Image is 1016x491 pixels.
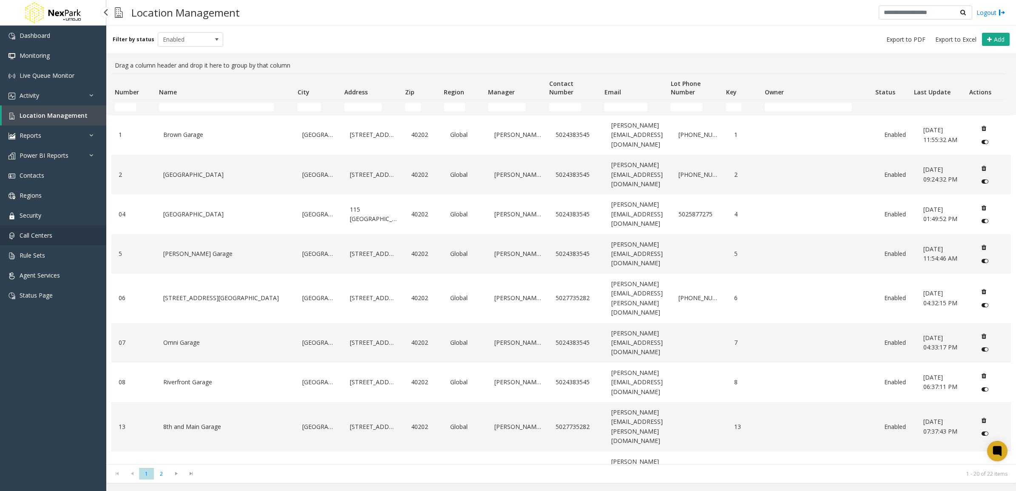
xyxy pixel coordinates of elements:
[116,128,151,142] a: 1
[732,375,761,389] a: 8
[20,31,50,40] span: Dashboard
[882,336,911,349] a: Enabled
[159,88,177,96] span: Name
[185,470,197,477] span: Go to the last page
[161,291,290,305] a: [STREET_ADDRESS][GEOGRAPHIC_DATA]
[882,168,911,182] a: Enabled
[106,74,1016,464] div: Data table
[553,336,599,349] a: 5024383545
[977,254,993,267] button: Disable
[20,151,68,159] span: Power BI Reports
[409,375,438,389] a: 40202
[921,123,967,147] a: [DATE] 11:55:32 AM
[732,128,761,142] a: 1
[492,420,543,434] a: [PERSON_NAME]
[9,73,15,79] img: 'icon'
[882,420,911,434] a: Enabled
[344,103,382,111] input: Address Filter
[20,171,44,179] span: Contacts
[348,336,399,349] a: [STREET_ADDRESS]
[20,131,41,139] span: Reports
[300,247,337,261] a: [GEOGRAPHIC_DATA]
[670,103,703,111] input: Lot Phone Number Filter
[726,88,737,96] span: Key
[886,35,925,44] span: Export to PDF
[609,238,666,270] a: [PERSON_NAME][EMAIL_ADDRESS][DOMAIN_NAME]
[488,88,515,96] span: Manager
[9,213,15,219] img: 'icon'
[409,128,438,142] a: 40202
[872,99,911,115] td: Status Filter
[115,88,139,96] span: Number
[409,291,438,305] a: 40202
[169,468,184,480] span: Go to the next page
[348,375,399,389] a: [STREET_ADDRESS]
[492,291,543,305] a: [PERSON_NAME]
[20,91,39,99] span: Activity
[344,88,368,96] span: Address
[116,375,151,389] a: 08
[609,366,666,399] a: [PERSON_NAME][EMAIL_ADDRESS][DOMAIN_NAME]
[161,336,290,349] a: Omni Garage
[882,247,911,261] a: Enabled
[116,247,151,261] a: 5
[761,99,872,115] td: Owner Filter
[440,99,485,115] td: Region Filter
[609,119,666,151] a: [PERSON_NAME][EMAIL_ADDRESS][DOMAIN_NAME]
[732,207,761,221] a: 4
[409,420,438,434] a: 40202
[732,336,761,349] a: 7
[604,103,647,111] input: Email Filter
[609,326,666,359] a: [PERSON_NAME][EMAIL_ADDRESS][DOMAIN_NAME]
[921,287,967,310] a: [DATE] 04:32:15 PM
[932,34,980,45] button: Export to Excel
[883,34,929,45] button: Export to PDF
[553,291,599,305] a: 5027735282
[923,289,957,307] span: [DATE] 04:32:15 PM
[882,291,911,305] a: Enabled
[492,168,543,182] a: [PERSON_NAME]
[300,168,337,182] a: [GEOGRAPHIC_DATA]
[409,336,438,349] a: 40202
[298,88,309,96] span: City
[609,198,666,230] a: [PERSON_NAME][EMAIL_ADDRESS][DOMAIN_NAME]
[9,272,15,279] img: 'icon'
[156,99,294,115] td: Name Filter
[300,207,337,221] a: [GEOGRAPHIC_DATA]
[914,88,951,96] span: Last Update
[722,99,761,115] td: Key Filter
[923,126,957,143] span: [DATE] 11:55:32 AM
[409,207,438,221] a: 40202
[872,74,911,99] th: Status
[977,201,990,215] button: Delete
[9,292,15,299] img: 'icon'
[923,165,957,183] span: [DATE] 09:24:32 PM
[170,470,182,477] span: Go to the next page
[977,343,993,356] button: Disable
[676,207,722,221] a: 5025877275
[667,99,722,115] td: Lot Phone Number Filter
[732,247,761,261] a: 5
[732,291,761,305] a: 6
[921,242,967,266] a: [DATE] 11:54:46 AM
[676,128,722,142] a: [PHONE_NUMBER]
[448,247,482,261] a: Global
[116,291,151,305] a: 06
[609,406,666,448] a: [PERSON_NAME][EMAIL_ADDRESS][PERSON_NAME][DOMAIN_NAME]
[409,168,438,182] a: 40202
[977,427,993,440] button: Disable
[492,336,543,349] a: [PERSON_NAME]
[882,375,911,389] a: Enabled
[676,291,722,305] a: [PHONE_NUMBER]
[9,173,15,179] img: 'icon'
[409,247,438,261] a: 40202
[20,111,88,119] span: Location Management
[921,415,967,438] a: [DATE] 07:37:43 PM
[116,336,151,349] a: 07
[923,373,957,391] span: [DATE] 06:37:11 PM
[492,375,543,389] a: [PERSON_NAME]
[161,128,290,142] a: Brown Garage
[549,103,581,111] input: Contact Number Filter
[115,2,123,23] img: pageIcon
[20,71,74,79] span: Live Queue Monitor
